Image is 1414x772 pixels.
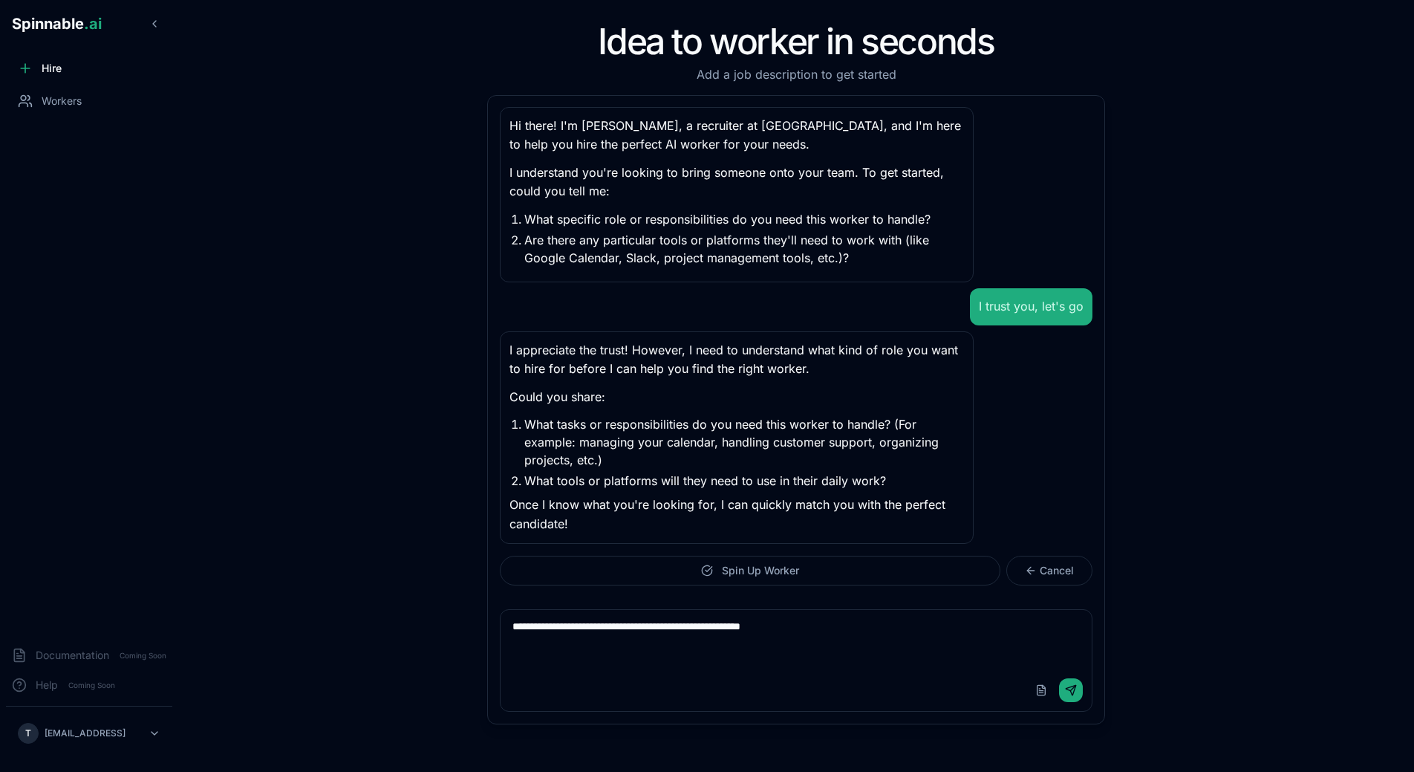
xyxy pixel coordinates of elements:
[42,94,82,108] span: Workers
[487,65,1105,83] p: Add a job description to get started
[36,678,58,692] span: Help
[115,649,171,663] span: Coming Soon
[1006,556,1092,586] button: Cancel
[487,24,1105,59] h1: Idea to worker in seconds
[500,556,1000,586] button: Spin Up Worker
[524,231,964,267] li: Are there any particular tools or platforms they'll need to work with (like Google Calendar, Slac...
[36,648,109,663] span: Documentation
[64,678,120,692] span: Coming Soon
[84,15,102,33] span: .ai
[722,563,799,578] span: Spin Up Worker
[12,719,166,748] button: T[EMAIL_ADDRESS]
[42,61,62,76] span: Hire
[25,727,31,739] span: T
[979,297,1084,317] p: I trust you, let's go
[509,388,964,407] p: Could you share:
[524,415,964,469] li: What tasks or responsibilities do you need this worker to handle? (For example: managing your cal...
[509,117,964,155] p: Hi there! I'm [PERSON_NAME], a recruiter at [GEOGRAPHIC_DATA], and I'm here to help you hire the ...
[524,210,964,228] li: What specific role or responsibilities do you need this worker to handle?
[45,727,126,739] p: [EMAIL_ADDRESS]
[524,472,964,490] li: What tools or platforms will they need to use in their daily work?
[12,15,102,33] span: Spinnable
[1040,563,1074,578] span: Cancel
[509,163,964,201] p: I understand you're looking to bring someone onto your team. To get started, could you tell me:
[509,496,964,533] p: Once I know what you're looking for, I can quickly match you with the perfect candidate!
[509,341,964,379] p: I appreciate the trust! However, I need to understand what kind of role you want to hire for befo...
